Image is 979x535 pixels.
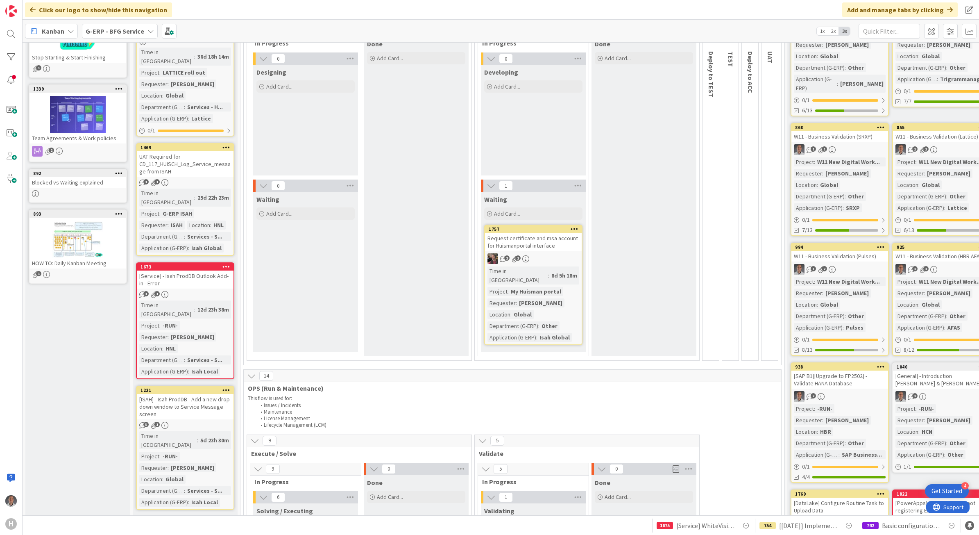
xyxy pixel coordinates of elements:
span: : [924,40,925,49]
div: Services - S... [185,355,224,364]
span: Add Card... [377,55,403,62]
div: Other [947,192,968,201]
span: : [159,321,161,330]
span: 0 / 1 [802,216,810,224]
div: 892 [33,171,126,176]
div: AFAS [945,323,962,332]
div: Project [139,321,159,330]
div: Other [947,63,968,72]
div: Time in [GEOGRAPHIC_DATA] [139,48,194,66]
div: 1469 [137,144,233,151]
span: : [168,221,169,230]
div: 892 [29,170,126,177]
div: Blocked vs Waiting explained [29,177,126,188]
div: 1469 [141,145,233,150]
span: : [188,367,189,376]
div: Department (G-ERP) [487,321,538,330]
div: PS [791,144,888,155]
span: 1 [515,255,521,261]
span: 1 [923,146,929,152]
div: Department (G-ERP) [139,355,184,364]
div: HNL [163,344,178,353]
div: ISAH [169,221,185,230]
div: W11 - Business Validation (Pulses) [791,251,888,262]
div: Requester [895,169,924,178]
span: : [162,91,163,100]
div: 36d 18h 14m [195,52,231,61]
span: : [944,203,945,212]
div: W11 New Digital Work... [815,157,882,166]
span: 0 / 1 [904,335,911,344]
div: Project [794,277,814,286]
div: BF [485,253,582,264]
span: 1 [912,393,918,398]
a: 938[SAP B1][Upgrade to FP2502] - Validate HANA DatabasePSProject:-RUN-Requester:[PERSON_NAME]Loca... [791,362,889,483]
div: Requester [139,221,168,230]
div: 25d 22h 23m [195,193,231,202]
div: 994W11 - Business Validation (Pulses) [791,244,888,262]
a: 1469UAT Required for CD_117_HUISCH_Log_Service_message from ISAHTime in [GEOGRAPHIC_DATA]:25d 22h... [136,143,234,256]
div: Requester [139,332,168,341]
span: : [946,192,947,201]
div: HOW TO: Daily Kanban Meeting [29,258,126,269]
div: PS [791,264,888,275]
div: SRXP [844,203,862,212]
img: PS [895,264,906,275]
span: 1 [811,146,816,152]
span: : [184,102,185,112]
div: Application (G-ERP) [895,323,944,332]
div: Location [139,344,162,353]
span: : [510,310,512,319]
span: Support [17,1,37,11]
div: Global [920,180,942,189]
div: 1757Request certificate and msa account for Huismanportal interface [485,225,582,251]
div: -RUN- [917,404,936,413]
span: : [194,305,195,314]
span: : [814,404,815,413]
div: Application (G-ERP) [139,244,188,253]
div: Application (G-ERP) [794,323,843,332]
div: 0/1 [791,215,888,225]
div: 1673 [141,264,233,270]
div: Application (G-ERP) [895,75,937,84]
div: 868 [795,125,888,130]
div: Global [920,52,942,61]
div: 1221[ISAH] - Isah ProdDB - Add a new drop down window to Service Message screen [137,387,233,419]
div: 1339 [29,85,126,93]
div: Pulses [844,323,866,332]
span: : [845,312,846,321]
a: 1673[Service] - Isah ProdDB Outlook Add-in - ErrorTime in [GEOGRAPHIC_DATA]:12d 23h 38mProject:-R... [136,262,234,379]
div: 0/1 [137,125,233,136]
span: 1 [154,179,160,184]
span: Add Card... [266,210,292,217]
span: 1 [822,146,827,152]
div: 1673 [137,263,233,271]
div: Department (G-ERP) [895,192,946,201]
div: Global [818,52,840,61]
div: Isah Local [189,367,220,376]
span: 1 [143,291,149,296]
div: Isah Global [189,244,224,253]
img: BF [487,253,498,264]
span: : [843,203,844,212]
div: Isah Global [537,333,572,342]
span: : [168,80,169,89]
div: Location [895,180,918,189]
img: PS [794,264,805,275]
div: Project [895,157,916,166]
span: 8/13 [802,346,813,354]
span: 1 [811,266,816,271]
span: : [822,416,823,425]
div: 938 [795,364,888,370]
input: Quick Filter... [859,24,920,39]
div: Requester [895,416,924,425]
div: Other [846,192,866,201]
span: : [162,344,163,353]
div: 1339Team Agreements & Work policies [29,85,126,143]
div: Requester [794,169,822,178]
div: Time in [GEOGRAPHIC_DATA] [139,189,194,207]
span: 1 [36,65,41,71]
div: Project [139,68,159,77]
div: Project [794,404,814,413]
div: 1469UAT Required for CD_117_HUISCH_Log_Service_message from ISAH [137,144,233,177]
